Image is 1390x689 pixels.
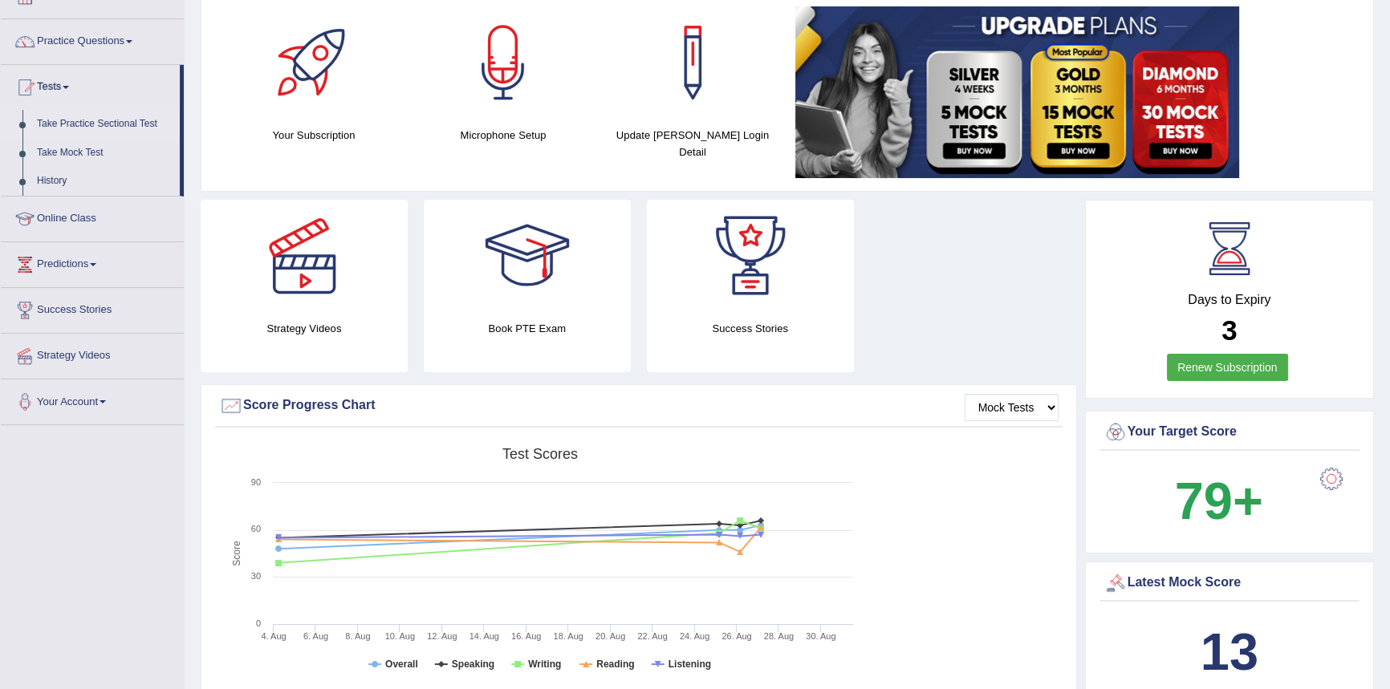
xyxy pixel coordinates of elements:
h4: Microphone Setup [417,127,590,144]
tspan: Overall [385,659,418,670]
a: Your Account [1,379,184,419]
a: Strategy Videos [1,334,184,374]
a: History [30,167,180,196]
b: 13 [1201,622,1258,681]
a: Online Class [1,197,184,237]
tspan: Listening [669,659,711,670]
a: Practice Questions [1,19,184,59]
tspan: Writing [528,659,561,670]
div: Score Progress Chart [219,394,1059,418]
text: 30 [251,571,261,581]
a: Renew Subscription [1167,354,1288,381]
tspan: 20. Aug [595,631,625,641]
h4: Update [PERSON_NAME] Login Detail [606,127,779,160]
tspan: 30. Aug [806,631,835,641]
tspan: 24. Aug [680,631,709,641]
tspan: 22. Aug [637,631,667,641]
tspan: 8. Aug [345,631,370,641]
div: Latest Mock Score [1103,571,1356,595]
a: Success Stories [1,288,184,328]
a: Predictions [1,242,184,282]
h4: Success Stories [647,320,854,337]
h4: Book PTE Exam [424,320,631,337]
text: 0 [256,618,261,628]
a: Take Mock Test [30,139,180,168]
text: 60 [251,524,261,533]
tspan: 18. Aug [554,631,583,641]
tspan: 14. Aug [469,631,499,641]
tspan: 26. Aug [721,631,751,641]
div: Your Target Score [1103,420,1356,444]
h4: Your Subscription [227,127,400,144]
a: Take Practice Sectional Test [30,110,180,139]
tspan: Test scores [502,446,578,462]
h4: Days to Expiry [1103,293,1356,307]
text: 90 [251,477,261,487]
h4: Strategy Videos [201,320,408,337]
tspan: 12. Aug [427,631,457,641]
tspan: 16. Aug [511,631,541,641]
tspan: 4. Aug [261,631,286,641]
tspan: Reading [596,659,634,670]
tspan: 28. Aug [764,631,794,641]
b: 3 [1221,314,1237,346]
a: Tests [1,65,180,105]
b: 79+ [1175,472,1263,530]
img: small5.jpg [795,6,1239,178]
tspan: 10. Aug [385,631,415,641]
tspan: 6. Aug [303,631,328,641]
tspan: Score [231,541,242,566]
tspan: Speaking [452,659,494,670]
